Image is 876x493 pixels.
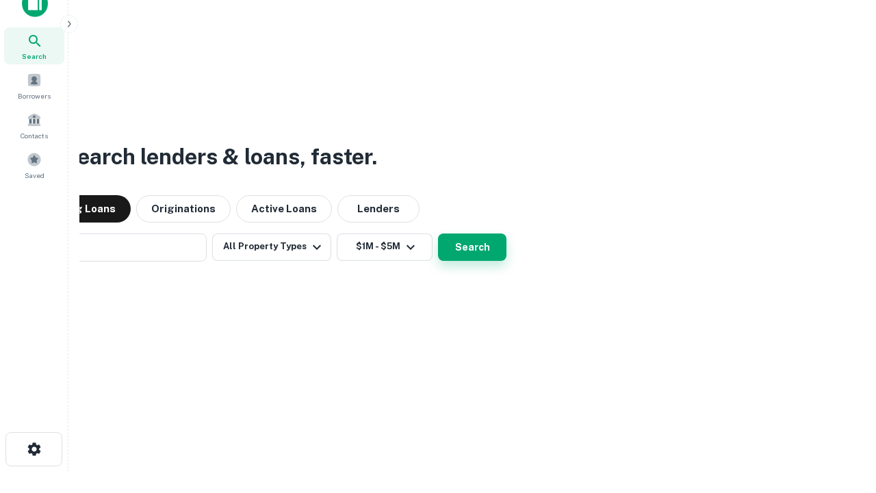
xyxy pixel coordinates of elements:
[236,195,332,223] button: Active Loans
[4,27,64,64] a: Search
[337,195,420,223] button: Lenders
[21,130,48,141] span: Contacts
[18,90,51,101] span: Borrowers
[62,140,377,173] h3: Search lenders & loans, faster.
[438,233,506,261] button: Search
[4,107,64,144] a: Contacts
[212,233,331,261] button: All Property Types
[808,383,876,449] iframe: Chat Widget
[337,233,433,261] button: $1M - $5M
[25,170,44,181] span: Saved
[22,51,47,62] span: Search
[4,147,64,184] a: Saved
[4,67,64,104] a: Borrowers
[136,195,231,223] button: Originations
